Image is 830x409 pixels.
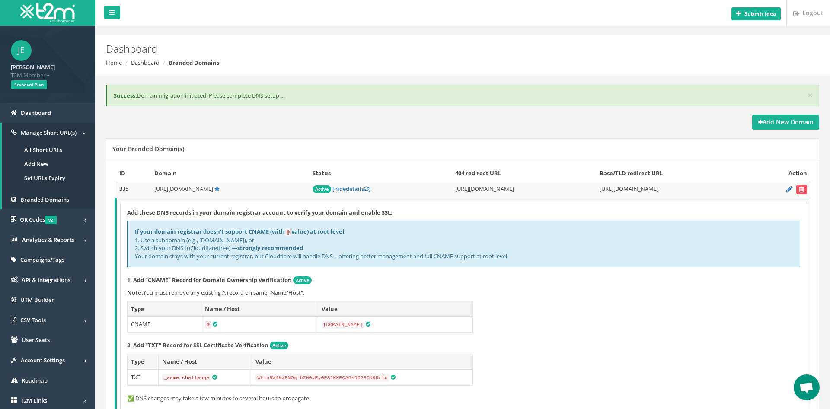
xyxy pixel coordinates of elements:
code: @ [205,321,211,329]
span: Roadmap [22,377,48,384]
div: Domain migration initiated. Please complete DNS setup ... [106,85,819,107]
span: [URL][DOMAIN_NAME] [154,185,213,193]
span: Standard Plan [11,80,47,89]
h5: Your Branded Domain(s) [112,146,184,152]
h2: Dashboard [106,43,698,54]
td: 335 [116,181,151,198]
strong: Add these DNS records in your domain registrar account to verify your domain and enable SSL: [127,209,393,216]
a: Dashboard [131,59,160,67]
span: Campaigns/Tags [20,256,64,263]
code: Wtlu8W4KwPNOq-bZH0yEyGF82KKPQA6s9623CN9Rrfo [255,374,389,382]
span: User Seats [22,336,50,344]
td: CNAME [128,317,201,333]
th: Name / Host [158,354,252,370]
strong: Add New Domain [758,118,814,126]
span: Active [313,185,331,193]
a: Set URLs Expiry [2,171,95,185]
span: API & Integrations [22,276,70,284]
code: @ [285,228,291,236]
strong: Branded Domains [169,59,219,67]
b: Submit idea [744,10,776,17]
span: CSV Tools [20,316,46,324]
a: Open chat [794,374,820,400]
span: hide [334,185,346,193]
span: Analytics & Reports [22,236,74,244]
span: Active [293,276,312,284]
th: 404 redirect URL [452,166,596,181]
th: Action [750,166,811,181]
strong: 2. Add "TXT" Record for SSL Certificate Verification [127,341,268,349]
span: Branded Domains [20,196,69,203]
strong: [PERSON_NAME] [11,63,55,71]
code: _acme-challenge [162,374,211,382]
th: Name / Host [201,301,318,317]
span: JE [11,40,32,61]
a: [PERSON_NAME] T2M Member [11,61,84,79]
a: [hidedetails] [332,185,370,193]
a: Home [106,59,122,67]
b: If your domain registrar doesn't support CNAME (with value) at root level, [135,228,346,235]
a: All Short URLs [2,143,95,157]
span: Active [270,342,288,349]
th: Base/TLD redirect URL [596,166,750,181]
span: T2M Links [21,396,47,404]
button: × [808,91,813,100]
b: Success: [114,92,137,99]
td: [URL][DOMAIN_NAME] [596,181,750,198]
img: T2M [20,3,75,22]
p: ✅ DNS changes may take a few minutes to several hours to propagate. [127,394,800,403]
a: Default [214,185,220,193]
span: QR Codes [20,216,57,223]
th: Status [309,166,451,181]
th: Value [252,354,473,370]
div: 1. Use a subdomain (e.g., [DOMAIN_NAME]), or 2. Switch your DNS to (free) — Your domain stays wit... [127,221,800,267]
span: Account Settings [21,356,65,364]
code: [DOMAIN_NAME] [322,321,364,329]
a: Cloudflare [190,244,217,252]
a: Add New [2,157,95,171]
button: Submit idea [731,7,781,20]
b: Note: [127,289,143,296]
span: Manage Short URL(s) [21,129,77,136]
span: v2 [45,216,57,224]
span: Dashboard [21,109,51,117]
a: Add New Domain [752,115,819,130]
td: [URL][DOMAIN_NAME] [452,181,596,198]
th: Domain [151,166,310,181]
th: Type [128,301,201,317]
b: strongly recommended [237,244,303,252]
p: You must remove any existing A record on same "Name/Host". [127,289,800,297]
th: Type [128,354,159,370]
td: TXT [128,370,159,386]
th: Value [318,301,472,317]
th: ID [116,166,151,181]
span: UTM Builder [20,296,54,304]
strong: 1. Add "CNAME" Record for Domain Ownership Verification [127,276,292,284]
span: T2M Member [11,71,84,79]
